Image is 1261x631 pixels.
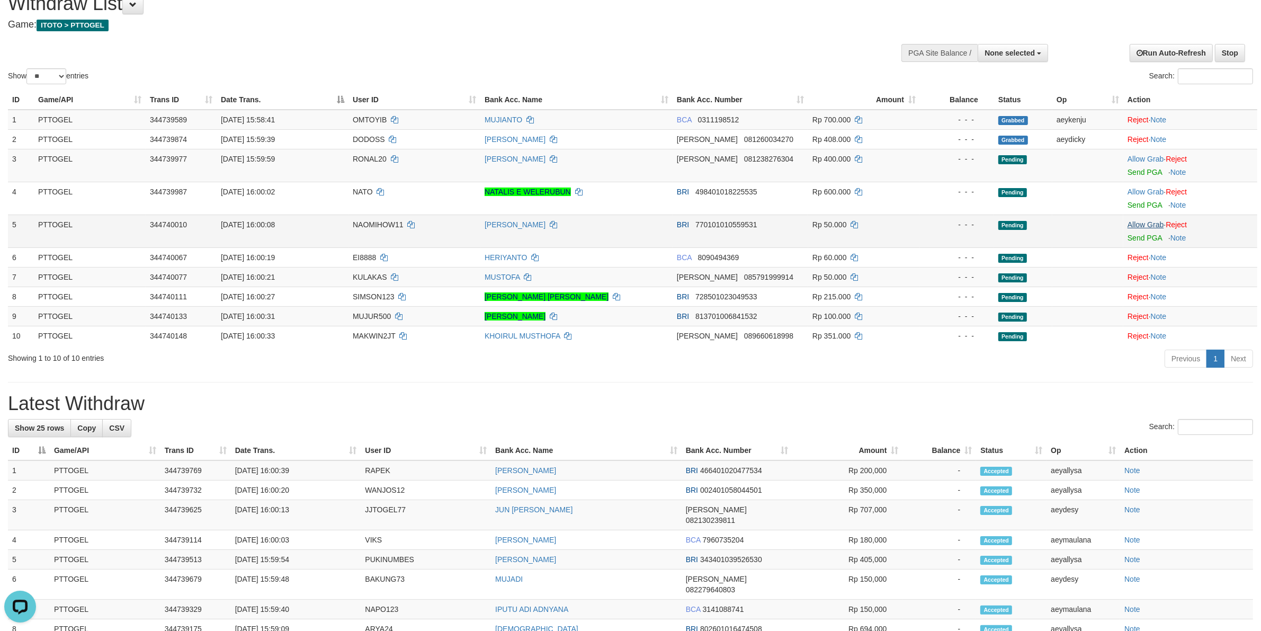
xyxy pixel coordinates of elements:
div: PGA Site Balance / [901,44,978,62]
th: User ID: activate to sort column ascending [361,441,491,460]
a: MUJIANTO [485,115,522,124]
td: 4 [8,530,50,550]
td: aeyallysa [1047,481,1120,500]
div: - - - [924,252,990,263]
th: Bank Acc. Name: activate to sort column ascending [480,90,673,110]
td: Rp 150,000 [792,570,903,600]
span: BRI [677,292,689,301]
td: NAPO123 [361,600,491,619]
td: JJTOGEL77 [361,500,491,530]
span: Copy 8090494369 to clipboard [698,253,739,262]
a: Run Auto-Refresh [1130,44,1213,62]
span: · [1128,155,1166,163]
th: Op: activate to sort column ascending [1052,90,1123,110]
div: - - - [924,114,990,125]
a: Note [1124,486,1140,494]
td: aeymaulana [1047,530,1120,550]
span: Copy 498401018225535 to clipboard [695,188,757,196]
span: Rp 408.000 [812,135,851,144]
span: [PERSON_NAME] [686,505,747,514]
td: 2 [8,129,34,149]
a: Note [1170,201,1186,209]
a: KHOIRUL MUSTHOFA [485,332,560,340]
span: BCA [686,605,701,614]
th: User ID: activate to sort column ascending [348,90,480,110]
td: PTTOGEL [50,570,160,600]
td: PTTOGEL [50,550,160,570]
td: · [1123,247,1257,267]
th: Status [994,90,1052,110]
span: 344740111 [150,292,187,301]
td: PTTOGEL [34,306,146,326]
a: Stop [1215,44,1245,62]
span: [DATE] 16:00:08 [221,220,275,229]
td: VIKS [361,530,491,550]
a: MUJADI [495,575,523,583]
a: [PERSON_NAME] [485,220,545,229]
td: PTTOGEL [34,247,146,267]
a: Note [1124,505,1140,514]
span: Grabbed [998,116,1028,125]
span: BRI [677,220,689,229]
span: Accepted [980,606,1012,615]
td: · [1123,215,1257,247]
td: · [1123,110,1257,130]
label: Search: [1149,68,1253,84]
td: Rp 150,000 [792,600,903,619]
a: [PERSON_NAME] [485,155,545,163]
span: ITOTO > PTTOGEL [37,20,109,31]
span: [PERSON_NAME] [677,135,738,144]
td: 5 [8,550,50,570]
td: 6 [8,570,50,600]
span: Pending [998,155,1027,164]
td: · [1123,326,1257,345]
span: Rp 50.000 [812,273,847,281]
a: [PERSON_NAME] [495,466,556,475]
td: · [1123,267,1257,287]
div: - - - [924,272,990,282]
span: 344739987 [150,188,187,196]
td: 5 [8,215,34,247]
label: Search: [1149,419,1253,435]
span: Copy 089660618998 to clipboard [744,332,793,340]
a: Note [1170,234,1186,242]
a: Reject [1128,135,1149,144]
td: 2 [8,481,50,500]
th: ID: activate to sort column descending [8,441,50,460]
span: [PERSON_NAME] [677,273,738,281]
a: Note [1170,168,1186,176]
th: Game/API: activate to sort column ascending [50,441,160,460]
span: Copy 3141088741 to clipboard [703,605,744,614]
span: Show 25 rows [15,424,64,432]
button: Open LiveChat chat widget [4,4,36,36]
th: Date Trans.: activate to sort column ascending [231,441,361,460]
a: Next [1224,350,1253,368]
td: 344739769 [160,460,231,481]
span: · [1128,220,1166,229]
td: aeydesy [1047,500,1120,530]
td: Rp 405,000 [792,550,903,570]
a: [PERSON_NAME] [495,536,556,544]
span: 344740010 [150,220,187,229]
td: · [1123,306,1257,326]
a: [PERSON_NAME] [485,312,545,321]
span: BRI [677,312,689,321]
span: Rp 351.000 [812,332,851,340]
a: Note [1151,273,1167,281]
td: [DATE] 15:59:48 [231,570,361,600]
td: 344739513 [160,550,231,570]
span: MUJUR500 [353,312,391,321]
span: EI8888 [353,253,376,262]
h1: Latest Withdraw [8,393,1253,414]
label: Show entries [8,68,88,84]
span: Copy 002401058044501 to clipboard [700,486,762,494]
span: Copy 813701006841532 to clipboard [695,312,757,321]
span: Accepted [980,556,1012,565]
a: Note [1124,575,1140,583]
td: 7 [8,267,34,287]
span: Pending [998,188,1027,197]
span: BCA [686,536,701,544]
a: HERIYANTO [485,253,527,262]
a: JUN [PERSON_NAME] [495,505,573,514]
td: 344739114 [160,530,231,550]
